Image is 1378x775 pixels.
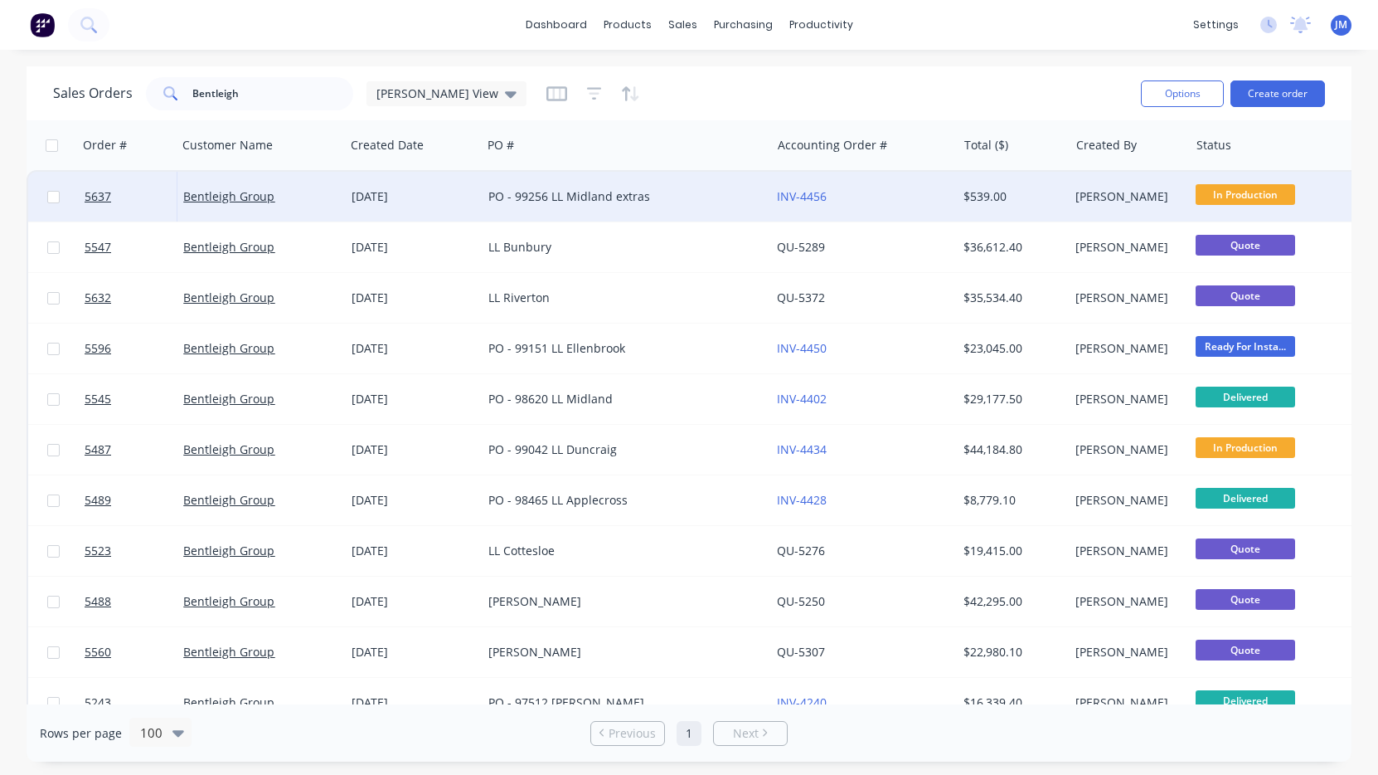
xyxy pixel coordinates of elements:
a: 5547 [85,222,183,272]
div: PO - 99151 LL Ellenbrook [488,340,750,357]
img: Factory [30,12,55,37]
span: 5488 [85,593,111,610]
div: [PERSON_NAME] [1075,239,1177,256]
span: 5632 [85,290,111,306]
span: Quote [1196,640,1295,660]
div: [DATE] [352,593,475,610]
span: 5596 [85,340,111,357]
a: INV-4450 [777,340,827,356]
div: [DATE] [352,644,475,660]
div: [DATE] [352,391,475,407]
span: Quote [1196,539,1295,559]
h1: Sales Orders [53,85,133,101]
div: Created By [1076,137,1137,154]
a: INV-4434 [777,441,827,457]
div: PO - 98620 LL Midland [488,391,750,407]
div: $42,295.00 [963,593,1057,610]
div: $35,534.40 [963,290,1057,306]
div: [PERSON_NAME] [1075,290,1177,306]
div: purchasing [706,12,781,37]
span: Delivered [1196,387,1295,407]
div: Total ($) [964,137,1008,154]
a: Bentleigh Group [183,593,274,609]
span: 5637 [85,188,111,205]
span: In Production [1196,184,1295,205]
span: Next [733,725,759,742]
a: INV-4428 [777,492,827,508]
span: Quote [1196,235,1295,256]
div: [DATE] [352,492,475,509]
span: Quote [1196,285,1295,306]
div: Order # [83,137,127,154]
a: INV-4402 [777,391,827,407]
div: [PERSON_NAME] [488,644,750,660]
div: $22,980.10 [963,644,1057,660]
div: [PERSON_NAME] [1075,644,1177,660]
div: Customer Name [182,137,273,154]
span: 5487 [85,441,111,458]
a: 5487 [85,425,183,475]
a: QU-5276 [777,543,825,558]
div: productivity [781,12,861,37]
div: LL Cottesloe [488,543,750,559]
div: PO - 97512 [PERSON_NAME] [488,695,750,711]
a: 5596 [85,324,183,373]
div: Created Date [351,137,424,154]
a: 5523 [85,526,183,576]
a: QU-5289 [777,239,825,255]
a: Bentleigh Group [183,695,274,710]
div: [PERSON_NAME] [1075,593,1177,610]
a: 5632 [85,273,183,323]
div: $19,415.00 [963,543,1057,559]
button: Create order [1230,80,1325,107]
ul: Pagination [584,721,794,746]
a: Bentleigh Group [183,239,274,255]
div: Status [1196,137,1231,154]
div: LL Bunbury [488,239,750,256]
button: Options [1141,80,1224,107]
div: $8,779.10 [963,492,1057,509]
div: [PERSON_NAME] [1075,492,1177,509]
div: [PERSON_NAME] [1075,188,1177,205]
span: 5489 [85,492,111,509]
a: INV-4240 [777,695,827,710]
div: $539.00 [963,188,1057,205]
span: Delivered [1196,690,1295,711]
div: [PERSON_NAME] [1075,340,1177,357]
a: Previous page [591,725,664,742]
span: [PERSON_NAME] View [376,85,498,102]
span: 5560 [85,644,111,660]
div: [DATE] [352,340,475,357]
span: 5523 [85,543,111,559]
div: [DATE] [352,695,475,711]
div: PO - 99256 LL Midland extras [488,188,750,205]
a: dashboard [517,12,595,37]
a: 5489 [85,475,183,525]
span: 5243 [85,695,111,711]
span: Rows per page [40,725,122,742]
a: Bentleigh Group [183,340,274,356]
a: QU-5307 [777,644,825,660]
a: Next page [714,725,787,742]
div: $29,177.50 [963,391,1057,407]
div: PO # [488,137,514,154]
span: 5545 [85,391,111,407]
a: Bentleigh Group [183,492,274,508]
span: Previous [609,725,656,742]
div: [DATE] [352,441,475,458]
a: 5243 [85,678,183,728]
div: sales [660,12,706,37]
a: 5637 [85,172,183,222]
a: Bentleigh Group [183,543,274,558]
div: $23,045.00 [963,340,1057,357]
div: LL Riverton [488,290,750,306]
a: Bentleigh Group [183,441,274,457]
a: Bentleigh Group [183,188,274,204]
div: [PERSON_NAME] [1075,695,1177,711]
span: Quote [1196,589,1295,610]
div: PO - 98465 LL Applecross [488,492,750,509]
div: [PERSON_NAME] [1075,391,1177,407]
div: [PERSON_NAME] [1075,543,1177,559]
a: 5488 [85,577,183,626]
div: [DATE] [352,188,475,205]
